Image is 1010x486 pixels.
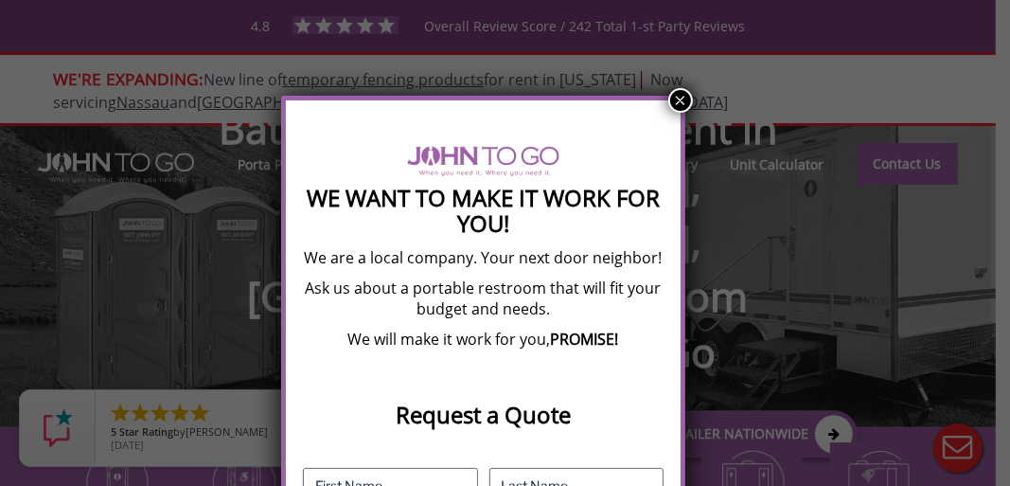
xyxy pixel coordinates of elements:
[303,329,664,350] p: We will make it work for you,
[303,278,664,319] p: Ask us about a portable restroom that will fit your budget and needs.
[407,146,559,176] img: logo of viptogo
[668,88,693,113] button: Close
[307,182,660,239] strong: We Want To Make It Work For You!
[396,399,571,430] strong: Request a Quote
[303,247,664,268] p: We are a local company. Your next door neighbor!
[551,329,619,350] b: PROMISE!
